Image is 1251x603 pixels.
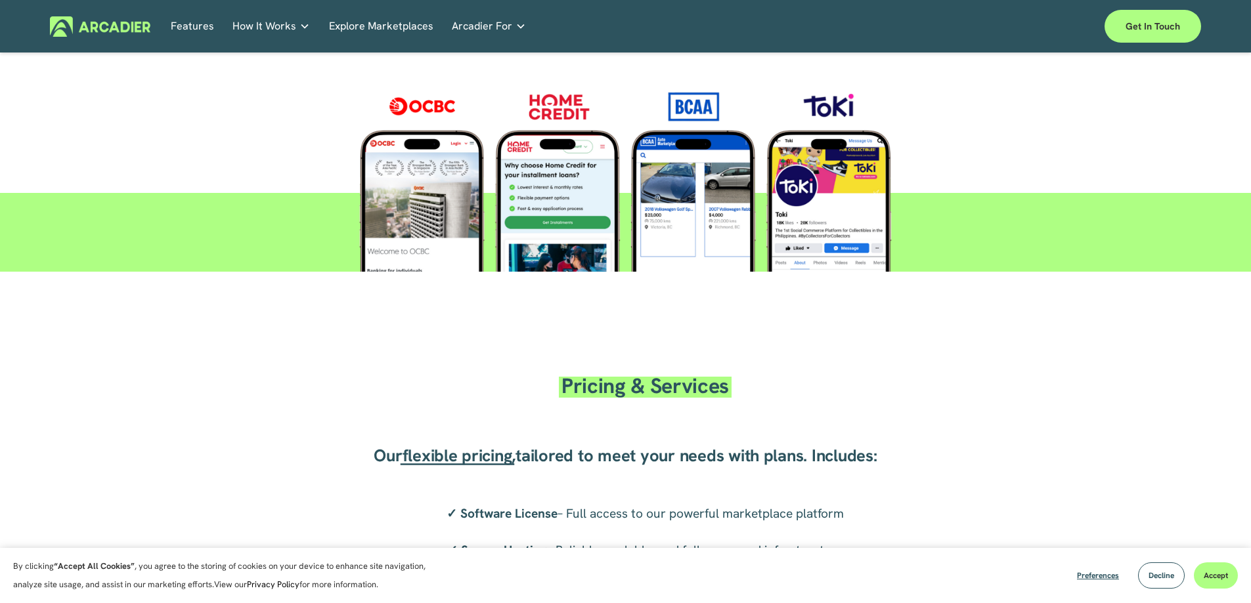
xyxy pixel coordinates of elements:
a: Explore Marketplaces [329,16,433,37]
a: folder dropdown [232,16,310,37]
span: Preferences [1077,570,1119,581]
button: Decline [1138,562,1185,589]
a: folder dropdown [452,16,526,37]
a: Get in touch [1105,10,1201,43]
a: Privacy Policy [247,579,299,590]
span: tailored to meet your needs with plans. Includes: [516,444,877,467]
strong: ✓ [447,505,457,522]
a: , [512,444,516,467]
span: flexible pricing [403,444,512,467]
strong: “Accept All Cookies” [54,560,135,572]
span: Decline [1149,570,1174,581]
span: Arcadier For [452,17,512,35]
a: Features [171,16,214,37]
strong: ✓ Secure Hosting [447,542,547,558]
span: Pricing & Services [561,372,729,400]
iframe: Chat Widget [1185,540,1251,603]
span: How It Works [232,17,296,35]
p: By clicking , you agree to the storing of cookies on your device to enhance site navigation, anal... [13,557,440,594]
img: Arcadier [50,16,150,37]
span: Our [374,444,402,467]
button: Preferences [1067,562,1129,589]
strong: Software License [460,505,558,522]
div: أداة الدردشة [1185,540,1251,603]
